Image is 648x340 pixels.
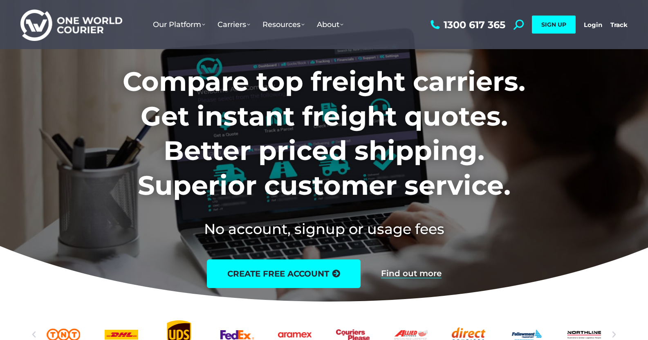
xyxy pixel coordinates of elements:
a: About [311,12,350,37]
a: create free account [207,259,361,288]
a: Find out more [381,269,442,278]
h2: No account, signup or usage fees [69,219,579,239]
a: Our Platform [147,12,211,37]
a: Login [584,21,602,29]
span: SIGN UP [541,21,566,28]
h1: Compare top freight carriers. Get instant freight quotes. Better priced shipping. Superior custom... [69,64,579,203]
a: SIGN UP [532,16,576,34]
a: Resources [256,12,311,37]
a: 1300 617 365 [428,20,505,30]
a: Track [610,21,628,29]
span: About [317,20,343,29]
span: Resources [262,20,305,29]
span: Carriers [217,20,250,29]
span: Our Platform [153,20,205,29]
a: Carriers [211,12,256,37]
img: One World Courier [20,8,122,41]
